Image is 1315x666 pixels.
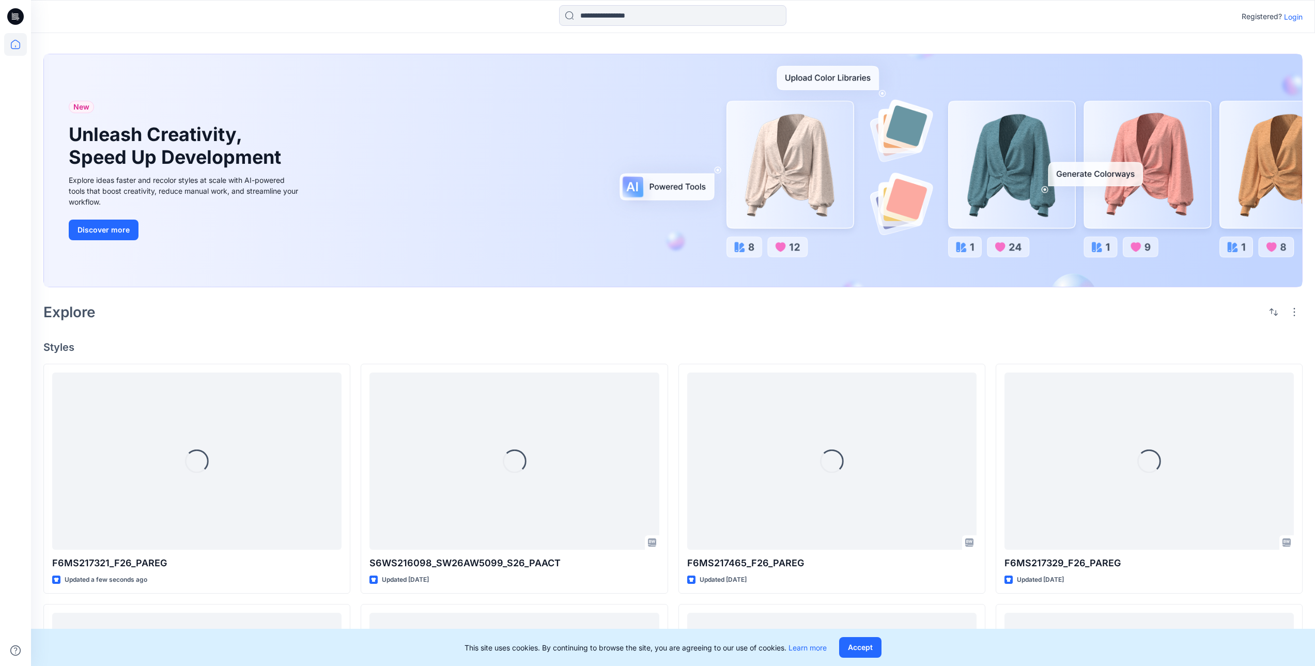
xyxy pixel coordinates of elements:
h1: Unleash Creativity, Speed Up Development [69,123,286,168]
h2: Explore [43,304,96,320]
button: Accept [839,637,881,658]
button: Discover more [69,220,138,240]
p: F6MS217329_F26_PAREG [1004,556,1294,570]
p: F6MS217465_F26_PAREG [687,556,977,570]
h4: Styles [43,341,1303,353]
p: This site uses cookies. By continuing to browse the site, you are agreeing to our use of cookies. [465,642,827,653]
div: Explore ideas faster and recolor styles at scale with AI-powered tools that boost creativity, red... [69,175,301,207]
a: Learn more [788,643,827,652]
p: Updated [DATE] [382,575,429,585]
p: F6MS217321_F26_PAREG [52,556,342,570]
a: Discover more [69,220,301,240]
p: Updated a few seconds ago [65,575,147,585]
p: Login [1284,11,1303,22]
p: Updated [DATE] [1017,575,1064,585]
p: Registered? [1242,10,1282,23]
p: Updated [DATE] [700,575,747,585]
span: New [73,101,89,113]
p: S6WS216098_SW26AW5099_S26_PAACT [369,556,659,570]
